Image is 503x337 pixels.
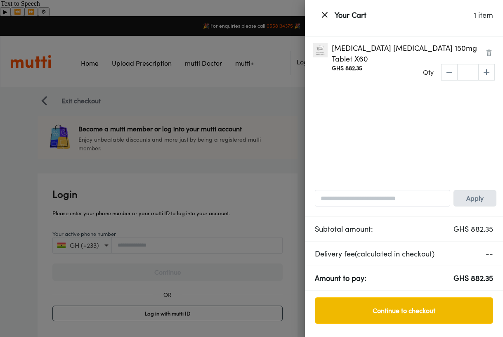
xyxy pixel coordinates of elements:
[474,9,493,21] p: 1 item
[324,305,484,316] span: Continue to checkout
[478,64,495,81] span: increase
[453,223,493,235] p: GHS 882.35
[315,273,366,284] p: Amount to pay:
[335,9,366,21] p: Your Cart
[453,273,493,284] p: GHS 882.35
[315,248,466,259] p: Delivery fee (calculated in checkout)
[315,297,493,324] button: Continue to checkout
[486,248,493,259] p: --
[332,43,479,64] p: [MEDICAL_DATA] [MEDICAL_DATA] 150mg Tablet X60
[315,223,373,235] p: Subtotal amount:
[313,43,328,57] img: Zyban Bupropion 150mg Tablet X60
[486,50,492,56] img: Remove Product
[332,64,362,90] div: GHS 882.35
[423,67,434,77] p: Qty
